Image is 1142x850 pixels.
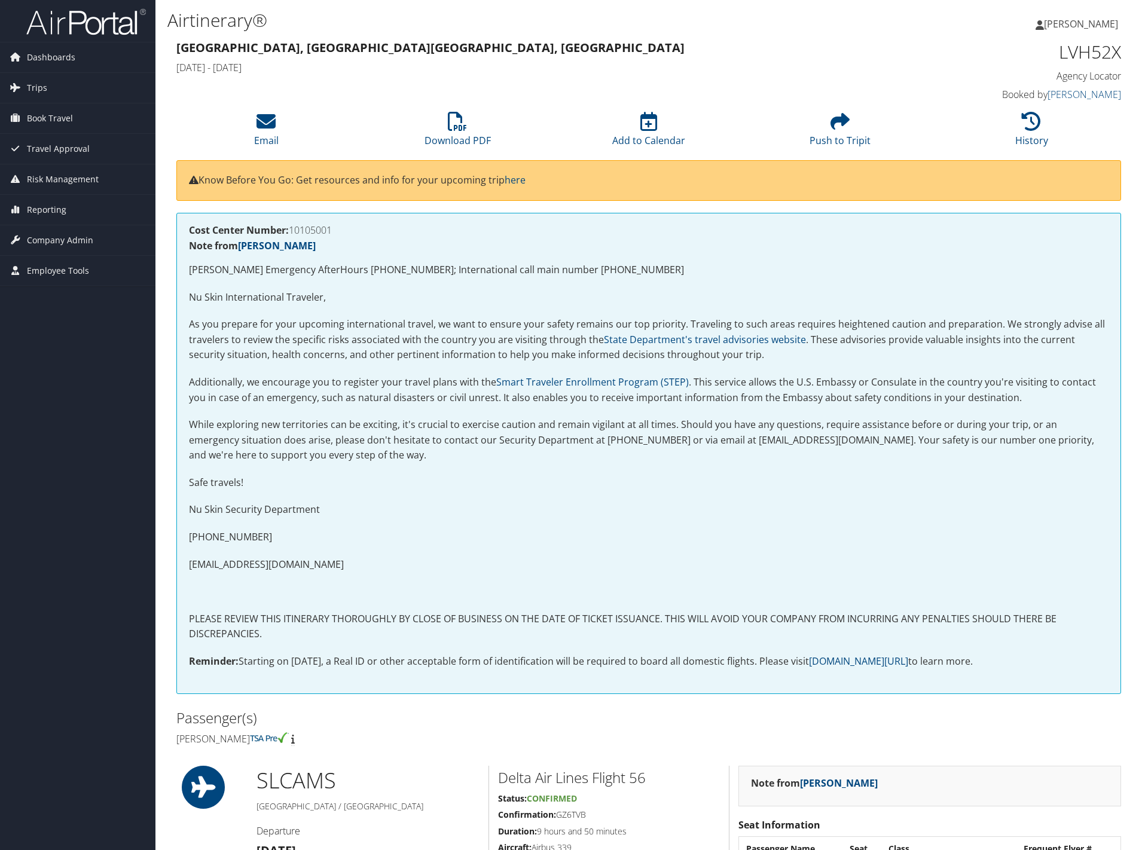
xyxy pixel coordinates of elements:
a: [DOMAIN_NAME][URL] [809,655,908,668]
span: Confirmed [527,793,577,804]
p: Nu Skin International Traveler, [189,290,1109,305]
p: While exploring new territories can be exciting, it's crucial to exercise caution and remain vigi... [189,417,1109,463]
strong: Note from [751,776,878,790]
strong: [GEOGRAPHIC_DATA], [GEOGRAPHIC_DATA] [GEOGRAPHIC_DATA], [GEOGRAPHIC_DATA] [176,39,685,56]
a: Email [254,118,279,147]
a: [PERSON_NAME] [238,239,316,252]
strong: Reminder: [189,655,239,668]
h5: 9 hours and 50 minutes [498,825,720,837]
p: Nu Skin Security Department [189,502,1109,518]
h2: Delta Air Lines Flight 56 [498,768,720,788]
span: Dashboards [27,42,75,72]
a: [PERSON_NAME] [1048,88,1121,101]
a: Smart Traveler Enrollment Program (STEP) [496,375,689,389]
strong: Cost Center Number: [189,224,289,237]
h4: [PERSON_NAME] [176,732,640,745]
h1: SLC AMS [257,766,480,796]
span: Trips [27,73,47,103]
span: [PERSON_NAME] [1044,17,1118,30]
a: State Department's travel advisories website [604,333,806,346]
strong: Note from [189,239,316,252]
strong: Seat Information [738,818,820,831]
img: airportal-logo.png [26,8,146,36]
a: Push to Tripit [810,118,871,147]
span: Employee Tools [27,256,89,286]
a: History [1015,118,1048,147]
a: here [505,173,526,186]
span: Book Travel [27,103,73,133]
a: [PERSON_NAME] [800,776,878,790]
p: [EMAIL_ADDRESS][DOMAIN_NAME] [189,557,1109,573]
strong: Duration: [498,825,537,837]
p: [PERSON_NAME] Emergency AfterHours [PHONE_NUMBER]; International call main number [PHONE_NUMBER] [189,262,1109,278]
span: Company Admin [27,225,93,255]
a: [PERSON_NAME] [1036,6,1130,42]
a: Download PDF [425,118,491,147]
p: Starting on [DATE], a Real ID or other acceptable form of identification will be required to boar... [189,654,1109,669]
img: tsa-precheck.png [250,732,289,743]
p: PLEASE REVIEW THIS ITINERARY THOROUGHLY BY CLOSE OF BUSINESS ON THE DATE OF TICKET ISSUANCE. THIS... [189,611,1109,642]
span: Risk Management [27,164,99,194]
p: Know Before You Go: Get resources and info for your upcoming trip [189,173,1109,188]
span: Travel Approval [27,134,90,164]
h4: Booked by [899,88,1122,101]
strong: Confirmation: [498,809,556,820]
h1: Airtinerary® [167,8,809,33]
p: [PHONE_NUMBER] [189,530,1109,545]
h1: LVH52X [899,39,1122,65]
span: Reporting [27,195,66,225]
p: As you prepare for your upcoming international travel, we want to ensure your safety remains our ... [189,317,1109,363]
p: Additionally, we encourage you to register your travel plans with the . This service allows the U... [189,375,1109,405]
h4: Departure [257,824,480,837]
h4: 10105001 [189,225,1109,235]
h2: Passenger(s) [176,708,640,728]
h5: [GEOGRAPHIC_DATA] / [GEOGRAPHIC_DATA] [257,800,480,812]
strong: Status: [498,793,527,804]
p: Safe travels! [189,475,1109,491]
h4: [DATE] - [DATE] [176,61,881,74]
h4: Agency Locator [899,69,1122,82]
a: Add to Calendar [612,118,685,147]
h5: GZ6TVB [498,809,720,821]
